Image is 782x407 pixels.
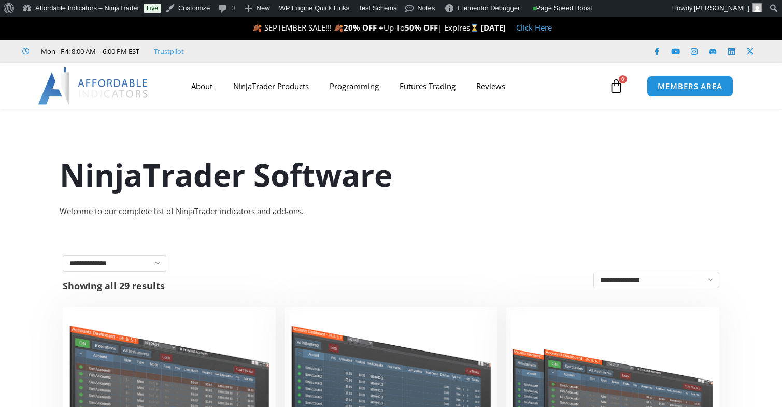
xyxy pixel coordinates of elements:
[252,22,481,33] span: 🍂 SEPTEMBER SALE!!! 🍂 Up To | Expires
[389,74,466,98] a: Futures Trading
[154,45,184,58] a: Trustpilot
[60,204,723,219] div: Welcome to our complete list of NinjaTrader indicators and add-ons.
[619,75,627,83] span: 0
[181,74,606,98] nav: Menu
[516,22,552,33] a: Click Here
[181,74,223,98] a: About
[658,82,722,90] span: MEMBERS AREA
[647,76,733,97] a: MEMBERS AREA
[63,281,165,290] p: Showing all 29 results
[223,74,319,98] a: NinjaTrader Products
[38,45,139,58] span: Mon - Fri: 8:00 AM – 6:00 PM EST
[481,22,506,33] strong: [DATE]
[471,24,478,32] img: ⌛
[593,71,639,101] a: 0
[144,4,161,13] a: Live
[593,272,719,288] select: Shop order
[466,74,516,98] a: Reviews
[60,153,723,197] h1: NinjaTrader Software
[38,67,149,105] img: LogoAI | Affordable Indicators – NinjaTrader
[319,74,389,98] a: Programming
[344,22,383,33] strong: 20% OFF +
[694,4,749,12] span: [PERSON_NAME]
[405,22,438,33] strong: 50% OFF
